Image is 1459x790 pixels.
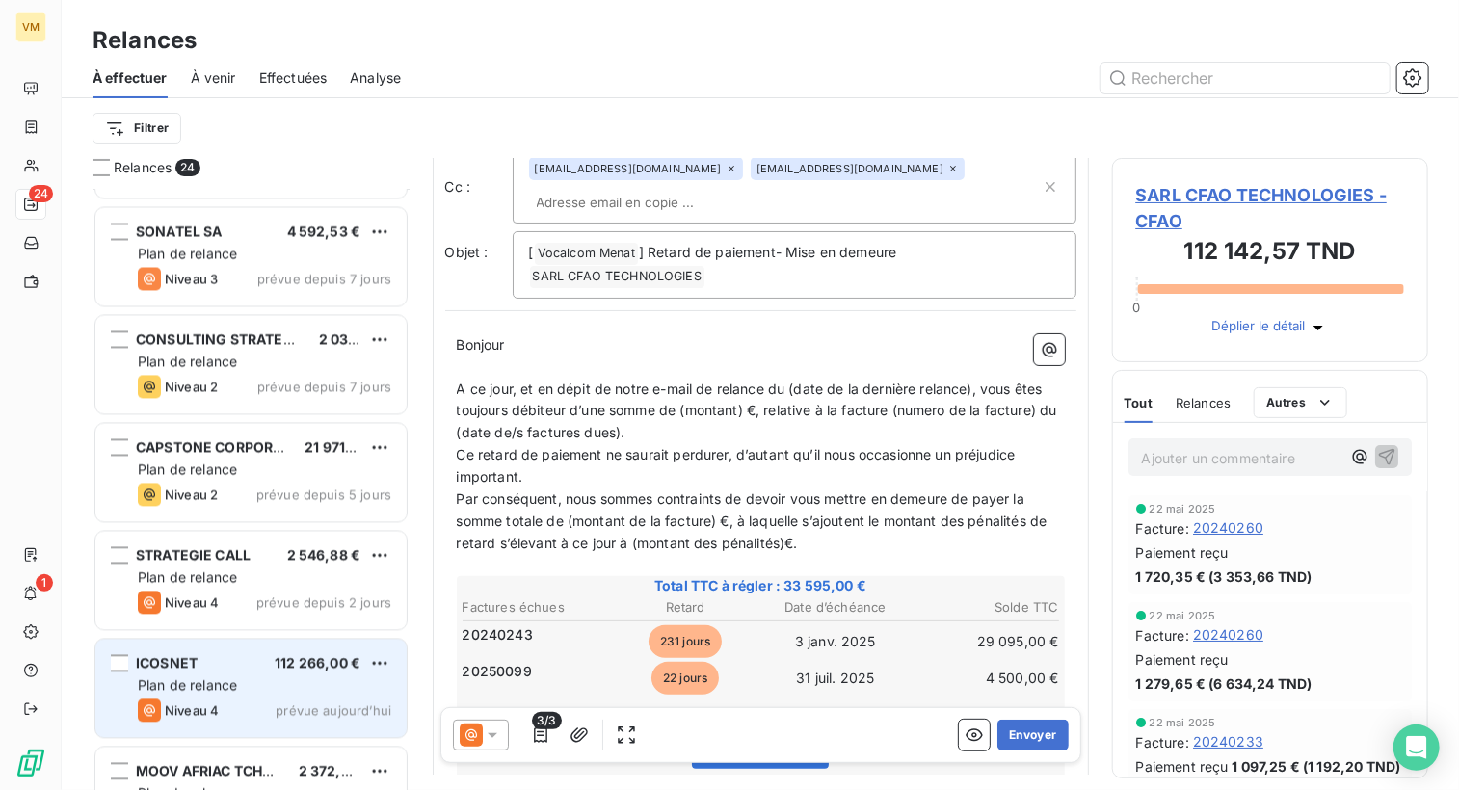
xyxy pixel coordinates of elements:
[530,266,704,288] span: SARL CFAO TECHNOLOGIES
[15,12,46,42] div: VM
[1393,724,1440,771] div: Open Intercom Messenger
[1193,518,1263,538] span: 20240260
[165,380,218,395] span: Niveau 2
[165,272,218,287] span: Niveau 3
[138,461,237,478] span: Plan de relance
[1206,317,1334,338] button: Déplier le détail
[460,576,1062,595] span: Total TTC à régler : 33 595,00 €
[165,703,219,719] span: Niveau 4
[1136,182,1405,234] span: SARL CFAO TECHNOLOGIES - CFAO
[529,244,534,260] span: [
[1136,625,1189,645] span: Facture :
[29,185,53,202] span: 24
[136,224,223,240] span: SONATEL SA
[457,336,505,353] span: Bonjour
[305,439,381,456] span: 21 971,00 €
[1136,542,1229,563] span: Paiement reçu
[529,188,752,217] input: Adresse email en copie ...
[136,331,433,348] span: CONSULTING STRATEGY ET SOLUTIONS I2C
[1136,649,1229,670] span: Paiement reçu
[1101,63,1390,93] input: Rechercher
[761,624,910,659] td: 3 janv. 2025
[445,244,489,260] span: Objet :
[457,490,1051,551] span: Par conséquent, nous sommes contraints de devoir vous mettre en demeure de payer la somme totale ...
[257,272,391,287] span: prévue depuis 7 jours
[457,446,1020,485] span: Ce retard de paiement ne saurait perdurer, d’autant qu’il nous occasionne un préjudice important.
[287,547,361,564] span: 2 546,88 €
[1150,610,1216,621] span: 22 mai 2025
[275,655,360,671] span: 112 266,00 €
[1136,566,1313,587] span: 1 720,35 € (3 353,66 TND)
[649,625,722,658] span: 231 jours
[276,703,391,719] span: prévue aujourd’hui
[165,487,218,503] span: Niveau 2
[1176,395,1231,410] span: Relances
[256,595,391,611] span: prévue depuis 2 jours
[1193,625,1263,645] span: 20240260
[259,68,328,88] span: Effectuées
[445,177,513,197] label: Cc :
[36,574,53,592] span: 1
[1232,756,1400,777] span: 1 097,25 € (1 192,20 TND)
[191,68,236,88] span: À venir
[350,68,401,88] span: Analyse
[997,720,1068,750] button: Envoyer
[1193,732,1263,751] span: 20240233
[761,597,910,618] th: Date d’échéance
[1211,318,1305,337] span: Déplier le détail
[136,439,345,456] span: CAPSTONE CORPORATION LTD
[93,113,181,144] button: Filtrer
[532,712,561,729] span: 3/3
[1150,503,1216,514] span: 22 mai 2025
[912,597,1060,618] th: Solde TTC
[257,380,391,395] span: prévue depuis 7 jours
[138,246,237,262] span: Plan de relance
[457,381,1061,441] span: A ce jour, et en dépit de notre e-mail de relance du (date de la dernière relance), vous êtes tou...
[912,624,1060,659] td: 29 095,00 €
[93,23,197,58] h3: Relances
[611,597,759,618] th: Retard
[1136,673,1313,694] span: 1 279,65 € (6 634,24 TND)
[463,662,532,681] span: 20250099
[1136,518,1189,539] span: Facture :
[256,487,391,503] span: prévue depuis 5 jours
[535,243,638,265] span: Vocalcom Menat
[15,189,45,220] a: 24
[138,354,237,370] span: Plan de relance
[463,625,533,645] span: 20240243
[319,331,393,348] span: 2 035,00 €
[138,677,237,694] span: Plan de relance
[756,163,943,174] span: [EMAIL_ADDRESS][DOMAIN_NAME]
[1254,387,1347,418] button: Autres
[1136,756,1229,777] span: Paiement reçu
[1150,717,1216,728] span: 22 mai 2025
[1136,234,1405,273] h3: 112 142,57 TND
[136,655,198,671] span: ICOSNET
[1125,395,1154,410] span: Tout
[1132,300,1140,315] span: 0
[299,763,372,779] span: 2 372,00 €
[462,597,610,618] th: Factures échues
[761,661,910,696] td: 31 juil. 2025
[175,159,199,176] span: 24
[93,189,410,790] div: grid
[1136,732,1189,752] span: Facture :
[136,547,251,564] span: STRATEGIE CALL
[912,661,1060,696] td: 4 500,00 €
[15,748,46,778] img: Logo LeanPay
[287,224,361,240] span: 4 592,53 €
[165,595,219,611] span: Niveau 4
[93,68,168,88] span: À effectuer
[114,158,172,177] span: Relances
[138,569,237,586] span: Plan de relance
[651,662,719,695] span: 22 jours
[535,163,722,174] span: [EMAIL_ADDRESS][DOMAIN_NAME]
[136,763,308,779] span: MOOV AFRIAC TCHAD S.A
[639,244,897,260] span: ] Retard de paiement- Mise en demeure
